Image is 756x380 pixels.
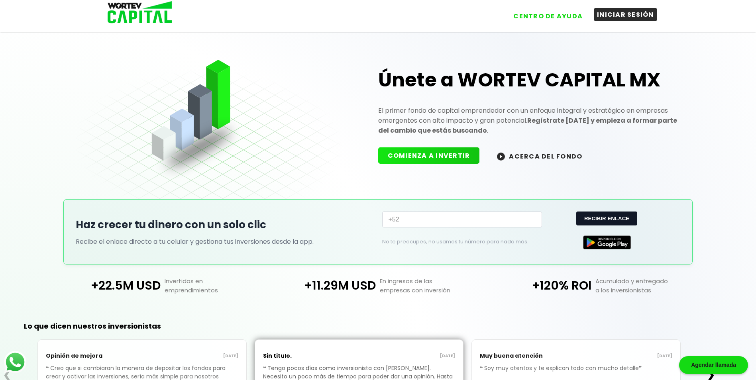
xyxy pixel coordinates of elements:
p: En ingresos de las empresas con inversión [376,276,485,295]
div: Agendar llamada [679,356,748,374]
p: El primer fondo de capital emprendedor con un enfoque integral y estratégico en empresas emergent... [378,106,681,135]
strong: Regístrate [DATE] y empieza a formar parte del cambio que estás buscando [378,116,677,135]
p: +11.29M USD [270,276,376,295]
button: INICIAR SESIÓN [594,8,657,21]
img: wortev-capital-acerca-del-fondo [497,153,505,161]
p: No te preocupes, no usamos tu número para nada más. [382,238,529,245]
a: INICIAR SESIÓN [586,4,657,23]
h1: Únete a WORTEV CAPITAL MX [378,67,681,93]
h2: Haz crecer tu dinero con un solo clic [76,217,374,233]
span: ❝ [480,364,484,372]
p: [DATE] [359,353,455,359]
span: ❝ [263,364,267,372]
p: [DATE] [576,353,672,359]
button: COMIENZA A INVERTIR [378,147,480,164]
img: Google Play [583,235,631,249]
button: ACERCA DEL FONDO [487,147,592,165]
img: logos_whatsapp-icon.242b2217.svg [4,351,26,373]
p: Sin titulo. [263,348,359,364]
p: Muy buena atención [480,348,576,364]
p: +120% ROI [486,276,591,295]
p: Invertidos en emprendimientos [161,276,270,295]
a: CENTRO DE AYUDA [502,4,586,23]
p: Recibe el enlace directo a tu celular y gestiona tus inversiones desde la app. [76,237,374,247]
a: COMIENZA A INVERTIR [378,151,488,160]
p: Opinión de mejora [46,348,142,364]
p: [DATE] [142,353,238,359]
span: ❝ [46,364,50,372]
button: CENTRO DE AYUDA [510,10,586,23]
button: RECIBIR ENLACE [576,212,637,225]
p: +22.5M USD [55,276,161,295]
p: Acumulado y entregado a los inversionistas [591,276,701,295]
span: ❞ [639,364,643,372]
